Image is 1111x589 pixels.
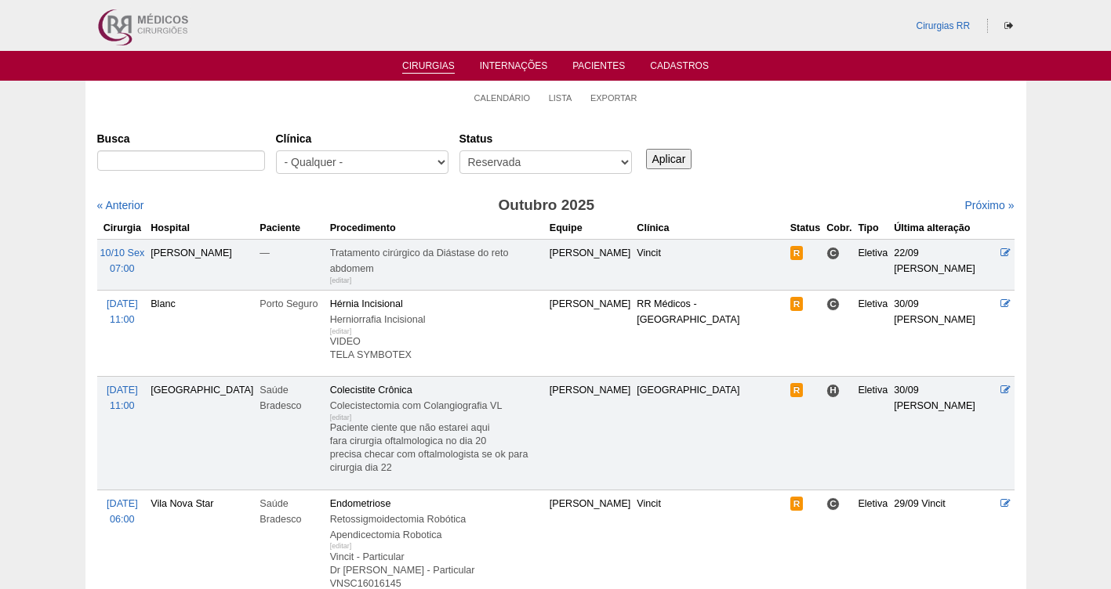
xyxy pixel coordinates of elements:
td: RR Médicos - [GEOGRAPHIC_DATA] [634,290,786,376]
span: 11:00 [110,400,135,411]
a: [DATE] 11:00 [107,298,138,325]
span: 10/10 Sex [100,248,145,258]
div: Saúde Bradesco [260,496,323,527]
th: Status [787,217,824,240]
input: Aplicar [646,149,692,169]
label: Status [459,131,632,146]
a: Editar [1000,385,1011,396]
td: Blanc [147,290,256,376]
h3: Outubro 2025 [317,194,775,217]
p: VIDEO TELA SYMBOTEX [330,335,543,362]
a: Internações [480,60,548,76]
span: [DATE] [107,298,138,309]
div: [editar] [330,410,352,425]
td: Hérnia Incisional [327,290,546,376]
div: Porto Seguro [260,296,323,312]
a: Lista [549,92,572,103]
span: Consultório [826,497,840,511]
a: [DATE] 11:00 [107,385,138,411]
td: [PERSON_NAME] [546,239,634,290]
a: « Anterior [97,199,144,211]
a: Calendário [474,92,531,103]
div: Apendicectomia Robotica [330,527,543,543]
i: Sair [1004,21,1013,31]
td: Colecistite Crônica [327,377,546,490]
label: Clínica [276,131,448,146]
a: Editar [1000,248,1011,258]
th: Procedimento [327,217,546,240]
a: Cirurgias [402,60,455,74]
th: Hospital [147,217,256,240]
th: Cobr. [823,217,855,240]
td: [PERSON_NAME] [147,239,256,290]
div: Colecistectomia com Colangiografia VL [330,398,543,414]
td: [PERSON_NAME] [546,377,634,490]
div: Herniorrafia Incisional [330,312,543,327]
div: — [260,245,323,261]
span: Reservada [790,383,804,397]
th: Paciente [256,217,326,240]
a: Próximo » [964,199,1014,211]
div: [editar] [330,538,352,554]
td: 22/09 [PERSON_NAME] [891,239,997,290]
span: 11:00 [110,314,135,325]
a: Editar [1000,298,1011,309]
div: Tratamento cirúrgico da Diástase do reto abdomem [330,245,543,276]
span: 07:00 [110,263,135,274]
a: [DATE] 06:00 [107,498,138,525]
th: Última alteração [891,217,997,240]
a: Editar [1000,498,1011,509]
td: [PERSON_NAME] [546,290,634,376]
td: 30/09 [PERSON_NAME] [891,290,997,376]
a: Cirurgias RR [916,20,970,31]
div: Retossigmoidectomia Robótica [330,511,543,527]
td: Eletiva [855,377,891,490]
span: 06:00 [110,514,135,525]
span: Reservada [790,297,804,311]
span: Consultório [826,298,840,311]
span: [DATE] [107,498,138,509]
span: Reservada [790,497,804,511]
a: Cadastros [650,60,709,76]
th: Cirurgia [97,217,148,240]
td: Eletiva [855,239,891,290]
p: Paciente ciente que não estarei aqui fara cirurgia oftalmologica no dia 20 precisa checar com oft... [330,421,543,475]
span: [DATE] [107,385,138,396]
th: Tipo [855,217,891,240]
label: Busca [97,131,265,146]
td: 30/09 [PERSON_NAME] [891,377,997,490]
th: Clínica [634,217,786,240]
span: Reservada [790,246,804,260]
a: Exportar [590,92,637,103]
td: Vincit [634,239,786,290]
input: Digite os termos que você deseja procurar. [97,150,265,171]
div: [editar] [330,323,352,339]
span: Consultório [826,247,840,260]
a: 10/10 Sex 07:00 [100,248,145,274]
td: [GEOGRAPHIC_DATA] [634,377,786,490]
div: [editar] [330,273,352,288]
td: Eletiva [855,290,891,376]
td: [GEOGRAPHIC_DATA] [147,377,256,490]
th: Equipe [546,217,634,240]
div: Saúde Bradesco [260,382,323,414]
span: Hospital [826,384,840,397]
a: Pacientes [572,60,625,76]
